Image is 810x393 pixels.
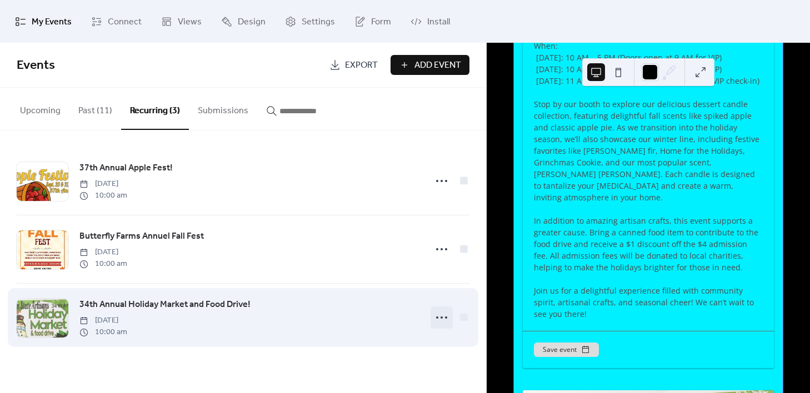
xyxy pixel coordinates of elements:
a: Design [213,4,274,38]
span: My Events [32,13,72,31]
span: 10:00 am [79,326,127,338]
button: Save event [534,342,599,357]
span: Design [238,13,266,31]
a: Settings [277,4,343,38]
button: Upcoming [11,88,69,129]
button: Add Event [391,55,469,75]
span: Add Event [414,59,461,72]
span: Form [371,13,391,31]
a: 34th Annual Holiday Market and Food Drive! [79,298,251,312]
a: Form [346,4,399,38]
span: 10:00 am [79,190,127,201]
span: Install [427,13,450,31]
span: [DATE] [79,178,127,190]
a: Install [402,4,458,38]
button: Past (11) [69,88,121,129]
button: Recurring (3) [121,88,189,130]
span: Events [17,53,55,78]
a: Connect [83,4,150,38]
a: Views [153,4,210,38]
a: Export [321,55,386,75]
button: Submissions [189,88,257,129]
span: Butterfly Farms Annuel Fall Fest [79,230,204,243]
span: Connect [108,13,142,31]
a: Butterfly Farms Annuel Fall Fest [79,229,204,244]
span: Views [178,13,202,31]
span: [DATE] [79,315,127,326]
span: Settings [302,13,335,31]
span: Export [345,59,378,72]
span: [DATE] [79,246,127,258]
span: 10:00 am [79,258,127,270]
a: My Events [7,4,80,38]
span: 37th Annual Apple Fest! [79,162,173,175]
a: 37th Annual Apple Fest! [79,161,173,175]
